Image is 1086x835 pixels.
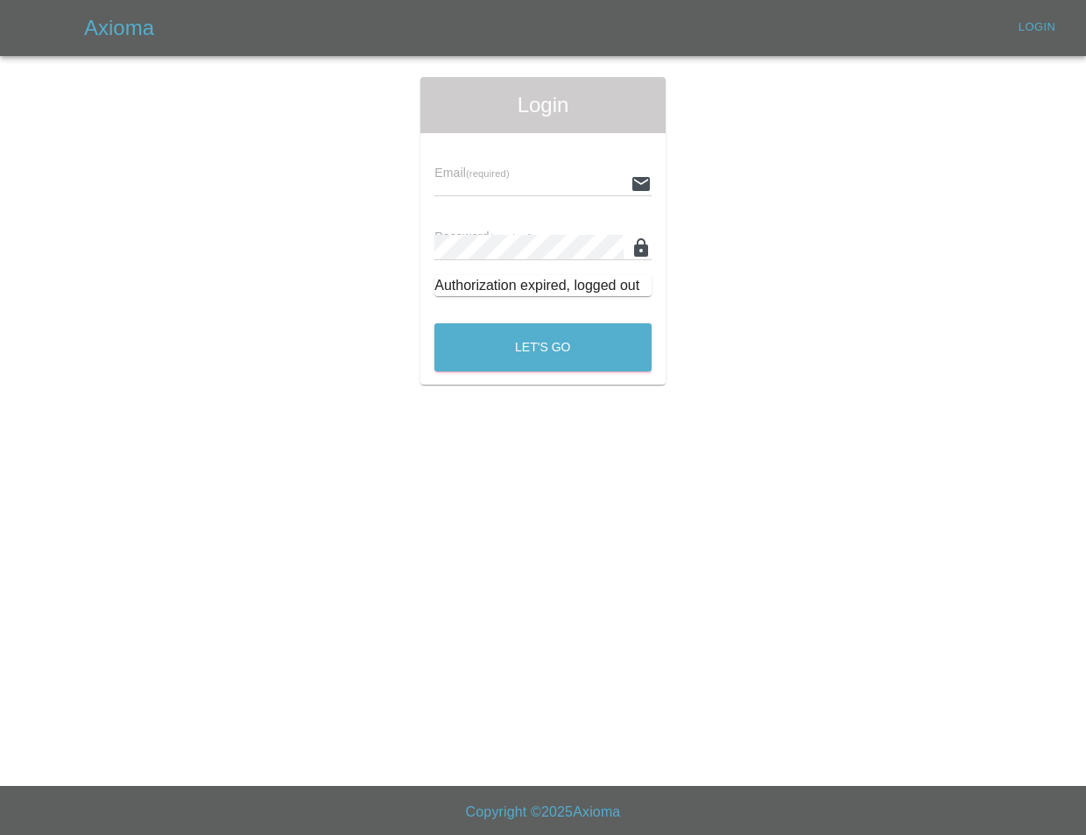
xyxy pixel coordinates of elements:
button: Let's Go [434,323,652,372]
small: (required) [490,232,533,243]
small: (required) [466,168,510,179]
span: Email [434,166,509,180]
span: Login [434,91,652,119]
a: Login [1009,14,1065,41]
span: Password [434,230,532,244]
div: Authorization expired, logged out [434,275,652,296]
h6: Copyright © 2025 Axioma [14,800,1072,824]
h5: Axioma [84,14,154,42]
